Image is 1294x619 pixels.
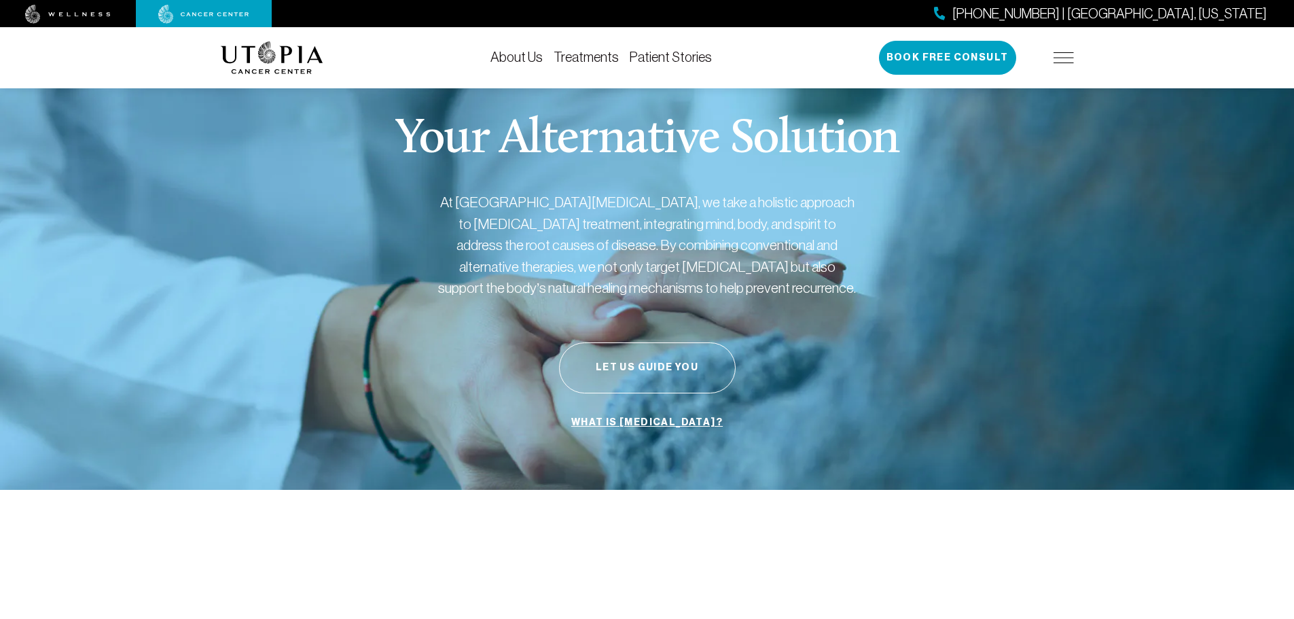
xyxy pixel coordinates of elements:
[25,5,111,24] img: wellness
[221,41,323,74] img: logo
[934,4,1267,24] a: [PHONE_NUMBER] | [GEOGRAPHIC_DATA], [US_STATE]
[559,342,736,393] button: Let Us Guide You
[879,41,1016,75] button: Book Free Consult
[158,5,249,24] img: cancer center
[395,116,899,164] p: Your Alternative Solution
[1054,52,1074,63] img: icon-hamburger
[490,50,543,65] a: About Us
[554,50,619,65] a: Treatments
[952,4,1267,24] span: [PHONE_NUMBER] | [GEOGRAPHIC_DATA], [US_STATE]
[630,50,712,65] a: Patient Stories
[437,192,858,299] p: At [GEOGRAPHIC_DATA][MEDICAL_DATA], we take a holistic approach to [MEDICAL_DATA] treatment, inte...
[568,410,726,436] a: What is [MEDICAL_DATA]?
